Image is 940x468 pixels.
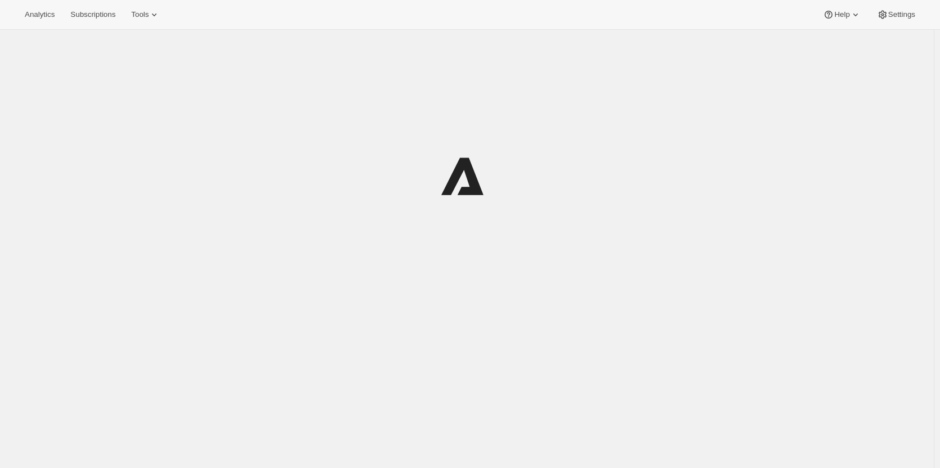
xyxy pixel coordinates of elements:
button: Subscriptions [64,7,122,22]
span: Subscriptions [70,10,115,19]
span: Help [834,10,849,19]
span: Tools [131,10,149,19]
button: Analytics [18,7,61,22]
span: Analytics [25,10,55,19]
button: Settings [870,7,922,22]
button: Help [816,7,867,22]
span: Settings [888,10,915,19]
button: Tools [124,7,167,22]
